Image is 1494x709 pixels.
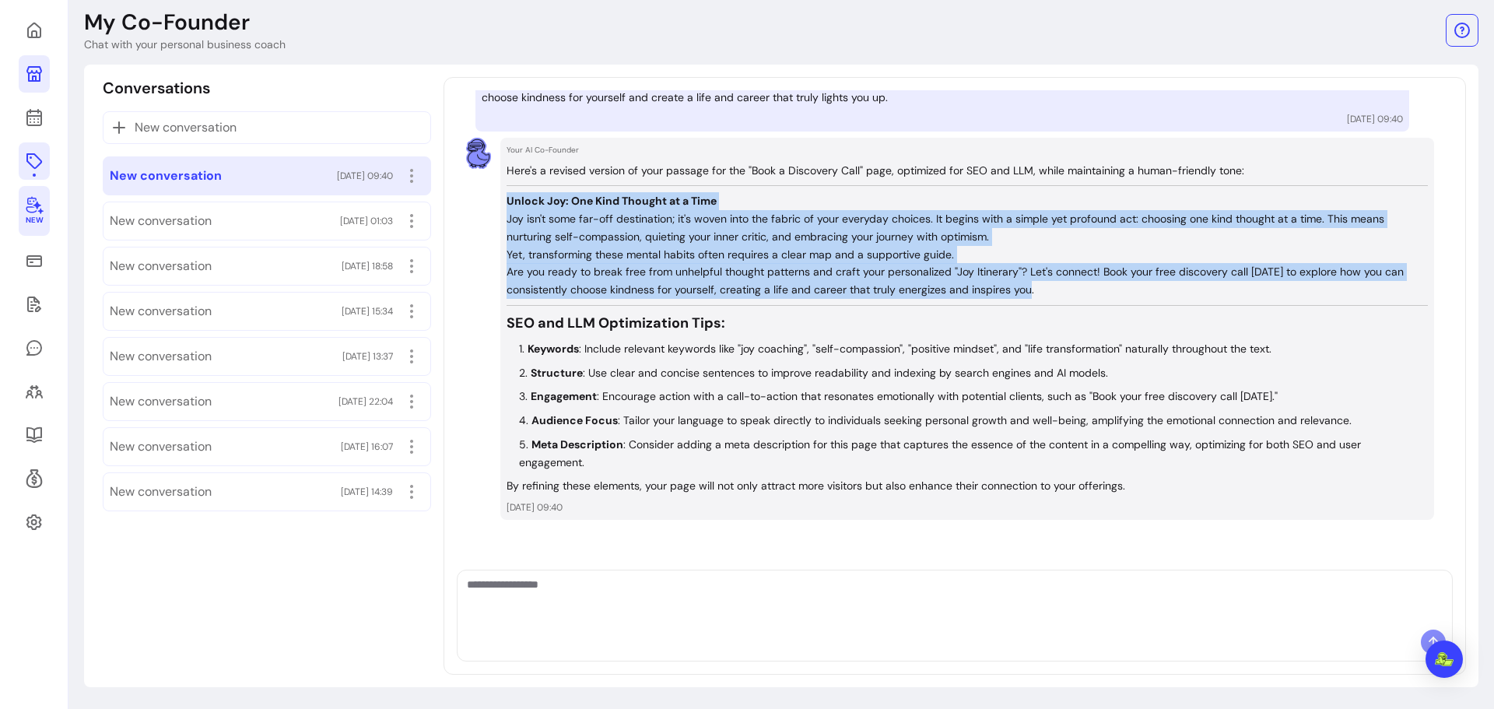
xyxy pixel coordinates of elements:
[84,37,286,52] p: Chat with your personal business coach
[463,138,494,169] img: AI Co-Founder avatar
[19,242,50,279] a: Sales
[342,305,393,318] span: [DATE] 15:34
[19,329,50,367] a: My Messages
[531,413,618,427] strong: Audience Focus
[19,12,50,49] a: Home
[84,9,250,37] p: My Co-Founder
[19,416,50,454] a: Resources
[110,212,212,230] span: New conversation
[531,437,623,451] strong: Meta Description
[507,501,1428,514] p: [DATE] 09:40
[19,186,50,236] a: New
[507,144,1428,156] p: Your AI Co-Founder
[110,167,222,185] span: New conversation
[110,392,212,411] span: New conversation
[1426,641,1463,678] div: Open Intercom Messenger
[507,312,1428,334] h3: SEO and LLM Optimization Tips:
[519,437,1361,469] p: : Consider adding a meta description for this page that captures the essence of the content in a ...
[342,260,393,272] span: [DATE] 18:58
[507,477,1428,495] p: By refining these elements, your page will not only attract more visitors but also enhance their ...
[19,99,50,136] a: Calendar
[337,170,393,182] span: [DATE] 09:40
[19,286,50,323] a: Waivers
[110,302,212,321] span: New conversation
[135,118,237,137] span: New conversation
[528,342,579,356] strong: Keywords
[26,216,43,226] span: New
[110,257,212,276] span: New conversation
[19,55,50,93] a: My Page
[507,263,1428,299] p: Are you ready to break free from unhelpful thought patterns and craft your personalized "Joy Itin...
[341,486,393,498] span: [DATE] 14:39
[528,342,1271,356] p: : Include relevant keywords like "joy coaching", "self-compassion", "positive mindset", and "life...
[341,440,393,453] span: [DATE] 16:07
[507,194,717,208] strong: Unlock Joy: One Kind Thought at a Time
[531,389,597,403] strong: Engagement
[103,77,210,99] p: Conversations
[338,395,393,408] span: [DATE] 22:04
[19,373,50,410] a: Clients
[507,246,1428,264] p: Yet, transforming these mental habits often requires a clear map and a supportive guide.
[531,413,1352,427] p: : Tailor your language to speak directly to individuals seeking personal growth and well-being, a...
[1347,113,1403,125] p: [DATE] 09:40
[531,389,1278,403] p: : Encourage action with a call-to-action that resonates emotionally with potential clients, such ...
[531,366,1108,380] p: : Use clear and concise sentences to improve readability and indexing by search engines and AI mo...
[340,215,393,227] span: [DATE] 01:03
[467,577,1434,623] textarea: Ask me anything...
[19,460,50,497] a: Refer & Earn
[19,504,50,541] a: Settings
[507,162,1428,180] p: Here's a revised version of your passage for the "Book a Discovery Call" page, optimized for SEO ...
[342,350,393,363] span: [DATE] 13:37
[507,210,1428,246] p: Joy isn't some far-off destination; it's woven into the fabric of your everyday choices. It begin...
[19,142,50,180] a: Offerings
[110,347,212,366] span: New conversation
[531,366,583,380] strong: Structure
[110,483,212,501] span: New conversation
[110,437,212,456] span: New conversation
